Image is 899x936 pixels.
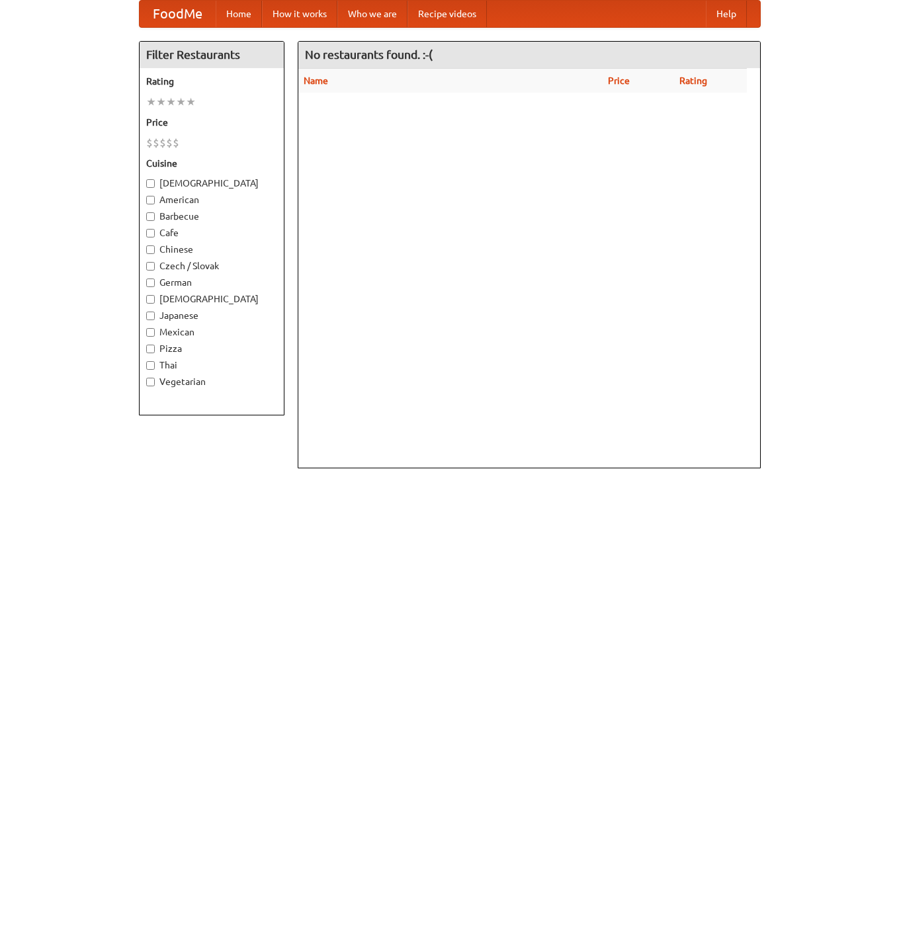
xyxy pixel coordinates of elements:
[146,309,277,322] label: Japanese
[146,361,155,370] input: Thai
[146,325,277,339] label: Mexican
[146,375,277,388] label: Vegetarian
[146,259,277,273] label: Czech / Slovak
[146,243,277,256] label: Chinese
[146,193,277,206] label: American
[146,177,277,190] label: [DEMOGRAPHIC_DATA]
[186,95,196,109] li: ★
[159,136,166,150] li: $
[146,136,153,150] li: $
[146,95,156,109] li: ★
[146,262,155,271] input: Czech / Slovak
[166,136,173,150] li: $
[166,95,176,109] li: ★
[146,212,155,221] input: Barbecue
[140,1,216,27] a: FoodMe
[262,1,337,27] a: How it works
[140,42,284,68] h4: Filter Restaurants
[146,295,155,304] input: [DEMOGRAPHIC_DATA]
[146,116,277,129] h5: Price
[407,1,487,27] a: Recipe videos
[156,95,166,109] li: ★
[173,136,179,150] li: $
[608,75,630,86] a: Price
[679,75,707,86] a: Rating
[305,48,433,61] ng-pluralize: No restaurants found. :-(
[146,245,155,254] input: Chinese
[146,312,155,320] input: Japanese
[146,75,277,88] h5: Rating
[153,136,159,150] li: $
[176,95,186,109] li: ★
[146,157,277,170] h5: Cuisine
[304,75,328,86] a: Name
[337,1,407,27] a: Who we are
[706,1,747,27] a: Help
[216,1,262,27] a: Home
[146,210,277,223] label: Barbecue
[146,359,277,372] label: Thai
[146,328,155,337] input: Mexican
[146,292,277,306] label: [DEMOGRAPHIC_DATA]
[146,226,277,239] label: Cafe
[146,196,155,204] input: American
[146,345,155,353] input: Pizza
[146,229,155,237] input: Cafe
[146,276,277,289] label: German
[146,278,155,287] input: German
[146,342,277,355] label: Pizza
[146,378,155,386] input: Vegetarian
[146,179,155,188] input: [DEMOGRAPHIC_DATA]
